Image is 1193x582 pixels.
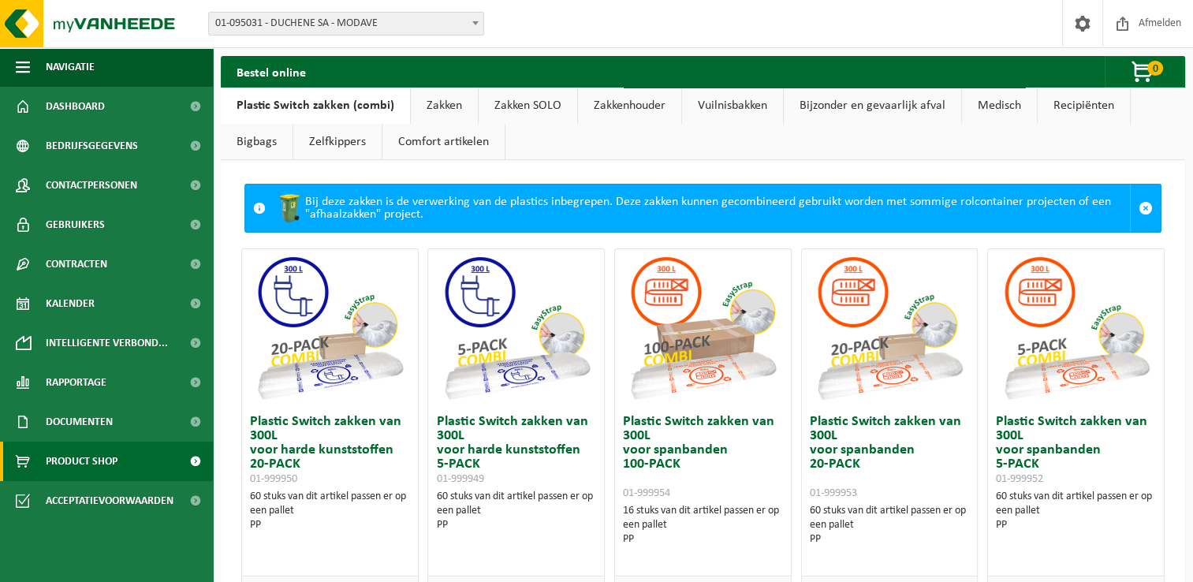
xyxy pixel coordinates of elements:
a: Zelfkippers [293,124,382,160]
a: Vuilnisbakken [682,88,783,124]
div: PP [436,518,596,532]
div: PP [810,532,970,547]
a: Medisch [962,88,1037,124]
span: Rapportage [46,363,106,402]
span: 01-999953 [810,487,857,499]
div: 60 stuks van dit artikel passen er op een pallet [436,490,596,532]
span: Intelligente verbond... [46,323,168,363]
div: 60 stuks van dit artikel passen er op een pallet [996,490,1156,532]
div: 60 stuks van dit artikel passen er op een pallet [250,490,410,532]
img: 01-999949 [438,249,595,407]
span: Contactpersonen [46,166,137,205]
span: Acceptatievoorwaarden [46,481,173,520]
img: 01-999952 [997,249,1155,407]
span: Navigatie [46,47,95,87]
div: 60 stuks van dit artikel passen er op een pallet [810,504,970,547]
h3: Plastic Switch zakken van 300L voor harde kunststoffen 5-PACK [436,415,596,486]
span: 01-999952 [996,473,1043,485]
span: 01-999954 [623,487,670,499]
span: Kalender [46,284,95,323]
span: 01-999949 [436,473,483,485]
div: 16 stuks van dit artikel passen er op een pallet [623,504,783,547]
button: 0 [1105,56,1184,88]
span: 01-999950 [250,473,297,485]
span: Bedrijfsgegevens [46,126,138,166]
img: 01-999953 [811,249,968,407]
h2: Bestel online [221,56,322,87]
a: Sluit melding [1130,185,1161,232]
a: Zakken [411,88,478,124]
a: Plastic Switch zakken (combi) [221,88,410,124]
img: 01-999950 [251,249,408,407]
img: WB-0240-HPE-GN-50.png [274,192,305,224]
img: 01-999954 [624,249,781,407]
a: Bigbags [221,124,293,160]
a: Zakkenhouder [578,88,681,124]
span: 0 [1147,61,1163,76]
div: PP [623,532,783,547]
a: Bijzonder en gevaarlijk afval [784,88,961,124]
a: Recipiënten [1038,88,1130,124]
span: 01-095031 - DUCHENE SA - MODAVE [209,13,483,35]
span: Gebruikers [46,205,105,244]
h3: Plastic Switch zakken van 300L voor harde kunststoffen 20-PACK [250,415,410,486]
h3: Plastic Switch zakken van 300L voor spanbanden 20-PACK [810,415,970,500]
span: Documenten [46,402,113,442]
span: Dashboard [46,87,105,126]
div: Bij deze zakken is de verwerking van de plastics inbegrepen. Deze zakken kunnen gecombineerd gebr... [274,185,1130,232]
h3: Plastic Switch zakken van 300L voor spanbanden 100-PACK [623,415,783,500]
a: Comfort artikelen [382,124,505,160]
a: Zakken SOLO [479,88,577,124]
div: PP [250,518,410,532]
div: PP [996,518,1156,532]
span: Contracten [46,244,107,284]
h3: Plastic Switch zakken van 300L voor spanbanden 5-PACK [996,415,1156,486]
span: 01-095031 - DUCHENE SA - MODAVE [208,12,484,35]
span: Product Shop [46,442,117,481]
